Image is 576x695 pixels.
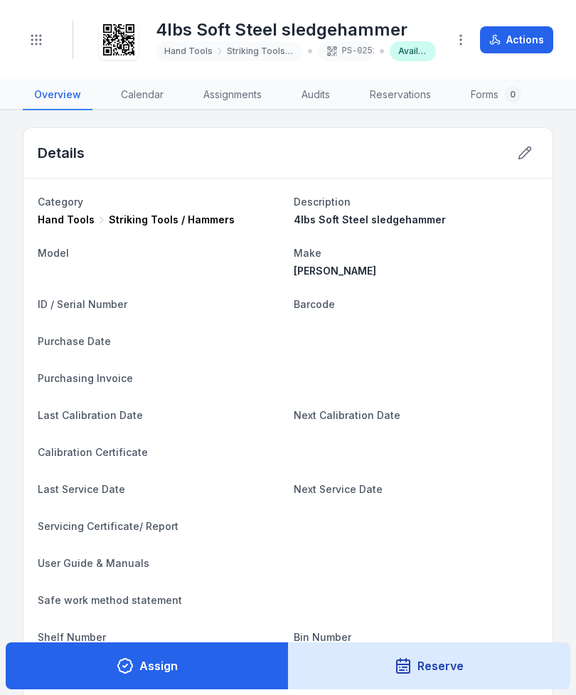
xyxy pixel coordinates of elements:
a: Calendar [110,80,175,110]
span: Servicing Certificate/ Report [38,520,178,532]
span: Next Calibration Date [294,409,400,421]
button: Assign [6,642,289,689]
span: Model [38,247,69,259]
span: User Guide & Manuals [38,557,149,569]
div: PS-0251 [318,41,374,61]
span: Striking Tools / Hammers [227,46,294,57]
span: Hand Tools [38,213,95,227]
span: Last Calibration Date [38,409,143,421]
span: Safe work method statement [38,594,182,606]
span: Purchasing Invoice [38,372,133,384]
span: Next Service Date [294,483,383,495]
span: Bin Number [294,631,351,643]
span: 4lbs Soft Steel sledgehammer [294,213,446,226]
span: Barcode [294,298,335,310]
a: Reservations [358,80,442,110]
span: Category [38,196,83,208]
span: ID / Serial Number [38,298,127,310]
span: Calibration Certificate [38,446,148,458]
div: Available [390,41,436,61]
h2: Details [38,143,85,163]
button: Toggle navigation [23,26,50,53]
span: Description [294,196,351,208]
a: Overview [23,80,92,110]
span: Striking Tools / Hammers [109,213,235,227]
span: Hand Tools [164,46,213,57]
button: Actions [480,26,553,53]
a: Audits [290,80,341,110]
span: [PERSON_NAME] [294,265,376,277]
h1: 4lbs Soft Steel sledgehammer [156,18,436,41]
span: Purchase Date [38,335,111,347]
button: Reserve [288,642,571,689]
span: Make [294,247,321,259]
span: Shelf Number [38,631,106,643]
div: 0 [504,86,521,103]
a: Forms0 [459,80,533,110]
span: Last Service Date [38,483,125,495]
a: Assignments [192,80,273,110]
